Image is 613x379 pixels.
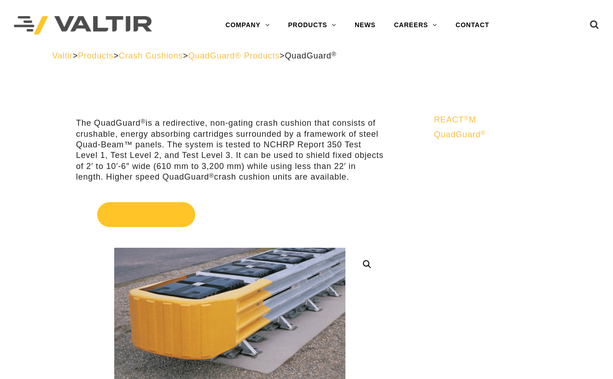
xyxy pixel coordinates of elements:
a: CONTACT [446,16,498,35]
p: The QuadGuard is a redirective, non-gating crash cushion that consists of crushable, energy absor... [76,118,384,182]
img: Valtir [14,16,152,35]
a: Products [78,51,113,60]
a: NEWS [345,16,385,35]
a: Valtir [52,51,72,60]
a: QuadGuard® [434,129,555,140]
span: Get Quote [97,202,195,227]
a: REACT®M [434,115,555,125]
a: COMPANY [216,16,279,35]
a: CAREERS [385,16,446,35]
sup: ® [140,118,146,125]
span: QuadGuard [434,130,485,139]
sup: ® [193,90,203,105]
a: PRODUCTS [279,16,345,35]
a: Get Quote [76,191,384,238]
h2: Recently Viewed Products [434,92,555,106]
span: REACT M [434,115,476,124]
sup: ® [209,172,214,179]
h1: QuadGuard [76,92,384,111]
sup: ® [332,51,337,58]
a: QuadGuard® Products [188,51,280,60]
a: Crash Cushions [119,51,183,60]
sup: ® [464,115,469,122]
div: > > > > [52,51,560,61]
sup: ® [481,129,486,136]
span: QuadGuard [285,51,336,60]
